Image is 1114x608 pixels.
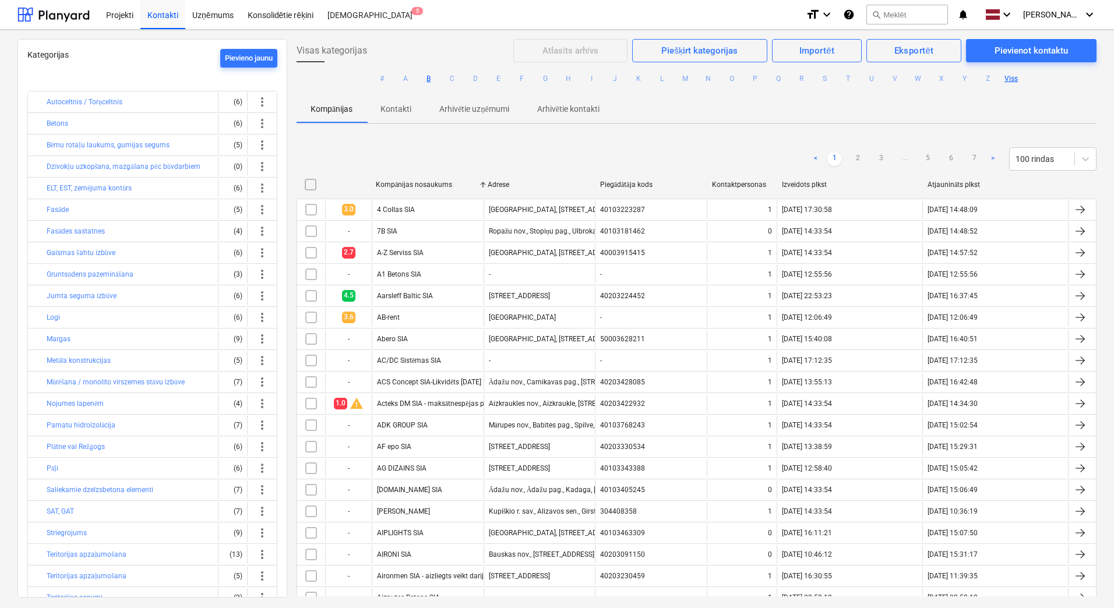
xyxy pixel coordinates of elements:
button: SAT, GAT [47,504,74,518]
button: # [375,72,389,86]
div: AIPLIGHTS SIA [377,529,424,537]
div: - [325,502,372,521]
button: F [515,72,529,86]
div: Eksportēt [894,43,934,58]
div: (6) [223,114,242,133]
div: 304408358 [600,507,637,515]
div: Pievienot kontaktu [995,43,1068,58]
div: 1 [768,443,772,451]
div: - [325,265,372,284]
span: warning [350,397,364,411]
div: (6) [223,437,242,456]
div: [DATE] 12:06:49 [782,313,832,321]
div: [DATE] 08:58:12 [928,593,978,602]
div: (9) [223,330,242,348]
div: Mārupes nov., Babītes pag., Spilve, [STREET_ADDRESS] [489,421,658,430]
button: L [655,72,669,86]
div: [DATE] 15:31:17 [928,550,978,558]
div: - [325,545,372,564]
button: Pāļi [47,461,58,475]
p: Kontakti [380,103,411,115]
button: N [701,72,715,86]
div: A1 Betons SIA [377,270,421,278]
button: Teritorijas segumi [47,591,103,605]
button: Y [958,72,972,86]
div: [STREET_ADDRESS] [489,464,550,472]
p: Kompānijas [311,103,352,115]
div: 1 [768,507,772,515]
div: [DATE] 15:06:49 [928,486,978,494]
a: Page 1 is your current page [827,152,841,166]
div: 40103405245 [600,486,645,494]
div: 40103463309 [600,529,645,537]
div: AIRONI SIA [377,550,411,558]
span: more_vert [255,116,269,130]
button: ELT, EST, zemējuma kontūrs [47,181,132,195]
div: [DATE] 16:30:55 [782,572,832,580]
span: more_vert [255,526,269,540]
div: - [325,373,372,391]
div: - [325,567,372,585]
div: - [325,480,372,499]
div: [DATE] 14:33:54 [782,421,832,429]
span: more_vert [255,504,269,518]
button: Striegrojums [47,526,87,540]
span: more_vert [255,354,269,367]
div: [DATE] 22:53:23 [782,292,832,300]
div: 1 [768,378,772,386]
div: 40103223287 [600,206,645,214]
button: B [422,72,436,86]
div: Kupiškio r. sav., Alizavos sen., Girsteikių k., Alizavos g. 22, LT-40448; Minijos g.11-106, [GEOG... [489,507,822,516]
button: Betons [47,116,68,130]
span: more_vert [255,461,269,475]
div: (3) [223,265,242,284]
div: AG DIZAINS SIA [377,464,426,472]
div: Adrese [488,181,590,189]
a: Page 5 [921,152,935,166]
div: 1 [768,292,772,300]
div: [STREET_ADDRESS] [489,443,550,451]
div: 1 [768,313,772,321]
span: 5 [411,7,423,15]
div: ACS Concept SIA-Likvidēts [DATE] [377,378,481,387]
div: Izveidots plkst [782,181,918,189]
div: - [325,588,372,607]
button: Piešķirt kategorijas [632,39,767,62]
span: 3.6 [342,312,355,323]
div: [DATE] 16:37:45 [928,292,978,300]
div: (6) [223,179,242,197]
div: (6) [223,308,242,327]
button: U [865,72,879,86]
div: Ādažu nov., Carnikavas pag., [STREET_ADDRESS] [489,378,642,387]
div: [DATE] 14:33:54 [782,249,832,257]
button: Importēt [772,39,862,62]
div: (7) [223,373,242,391]
div: Aizputes Betons SIA [377,593,440,602]
div: (6) [223,243,242,262]
div: (0) [223,157,242,176]
button: Teritorijas apzaļumošana [47,547,126,561]
div: 1 [768,270,772,278]
button: Z [981,72,995,86]
div: Atjaunināts plkst [928,181,1064,189]
span: more_vert [255,181,269,195]
div: [DOMAIN_NAME] SIA [377,486,442,494]
div: (4) [223,222,242,241]
button: Q [771,72,785,86]
a: Page 6 [944,152,958,166]
span: more_vert [255,138,269,152]
button: Fasāde [47,203,69,217]
button: Pievienot kontaktu [966,39,1097,62]
span: 4.5 [342,290,355,301]
button: H [562,72,576,86]
div: (5) [223,567,242,585]
div: 40103343388 [600,464,645,472]
div: 0 [768,529,772,537]
div: Ādažu nov., Ādažu pag., Kadaga, [STREET_ADDRESS] [489,486,655,494]
div: - [600,356,602,365]
div: [GEOGRAPHIC_DATA], [STREET_ADDRESS] [489,206,620,214]
div: (9) [223,524,242,542]
div: [GEOGRAPHIC_DATA], [STREET_ADDRESS] [489,335,620,343]
div: 40203428085 [600,378,645,386]
div: [GEOGRAPHIC_DATA] [489,313,556,321]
